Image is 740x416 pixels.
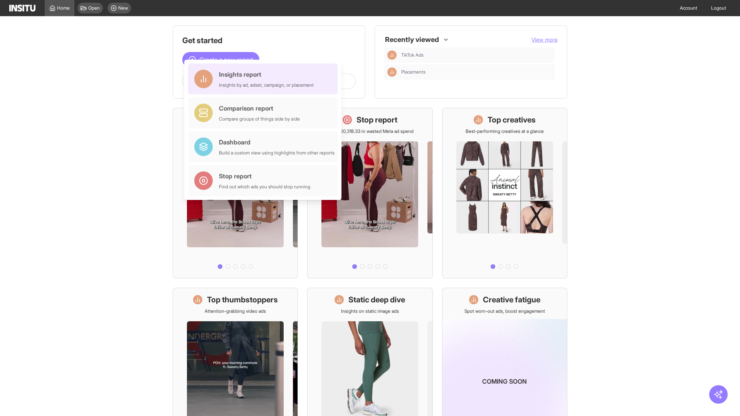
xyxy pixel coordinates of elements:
[219,70,314,79] div: Insights report
[357,114,397,125] h1: Stop report
[205,308,266,314] p: Attention-grabbing video ads
[531,36,558,44] button: View more
[118,5,128,11] span: New
[488,114,536,125] h1: Top creatives
[219,171,310,181] div: Stop report
[387,50,397,60] div: Insights
[57,5,70,11] span: Home
[199,55,253,64] span: Create a new report
[326,128,414,134] p: Save £20,318.33 in wasted Meta ad spend
[401,52,552,58] span: TikTok Ads
[466,128,544,134] p: Best-performing creatives at a glance
[401,52,424,58] span: TikTok Ads
[182,35,356,46] h1: Get started
[442,108,567,278] a: Top creativesBest-performing creatives at a glance
[9,5,35,12] img: Logo
[307,108,432,278] a: Stop reportSave £20,318.33 in wasted Meta ad spend
[387,67,397,77] div: Insights
[341,308,399,314] p: Insights on static image ads
[173,108,298,278] a: What's live nowSee all active ads instantly
[219,82,314,88] div: Insights by ad, adset, campaign, or placement
[401,69,552,75] span: Placements
[401,69,425,75] span: Placements
[219,116,300,122] div: Compare groups of things side by side
[219,150,335,156] div: Build a custom view using highlights from other reports
[219,138,335,147] div: Dashboard
[88,5,100,11] span: Open
[207,294,278,305] h1: Top thumbstoppers
[182,52,259,67] button: Create a new report
[531,36,558,43] span: View more
[219,184,310,190] div: Find out which ads you should stop running
[348,294,405,305] h1: Static deep dive
[219,104,300,113] div: Comparison report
